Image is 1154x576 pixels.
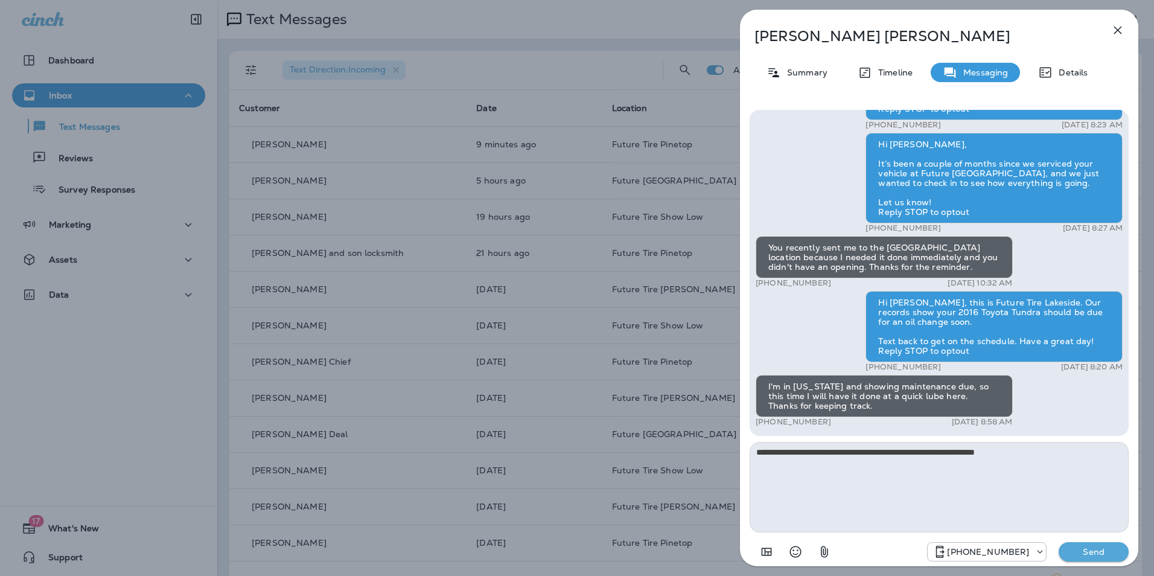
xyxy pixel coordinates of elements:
[1063,223,1123,233] p: [DATE] 8:27 AM
[872,68,913,77] p: Timeline
[928,545,1046,559] div: +1 (928) 232-1970
[1068,546,1119,557] p: Send
[865,133,1123,223] div: Hi [PERSON_NAME], It’s been a couple of months since we serviced your vehicle at Future [GEOGRAPH...
[952,417,1013,427] p: [DATE] 8:58 AM
[783,540,808,564] button: Select an emoji
[865,362,941,372] p: [PHONE_NUMBER]
[756,375,1013,417] div: I'm in [US_STATE] and showing maintenance due, so this time I will have it done at a quick lube h...
[947,547,1029,557] p: [PHONE_NUMBER]
[865,120,941,130] p: [PHONE_NUMBER]
[756,236,1013,278] div: You recently sent me to the [GEOGRAPHIC_DATA] location because I needed it done immediately and y...
[865,223,941,233] p: [PHONE_NUMBER]
[1061,362,1123,372] p: [DATE] 8:20 AM
[1053,68,1088,77] p: Details
[754,28,1084,45] p: [PERSON_NAME] [PERSON_NAME]
[1059,542,1129,562] button: Send
[865,291,1123,362] div: Hi [PERSON_NAME], this is Future Tire Lakeside. Our records show your 2016 Toyota Tundra should b...
[1062,120,1123,130] p: [DATE] 8:23 AM
[948,278,1012,288] p: [DATE] 10:32 AM
[781,68,827,77] p: Summary
[756,417,831,427] p: [PHONE_NUMBER]
[756,278,831,288] p: [PHONE_NUMBER]
[754,540,779,564] button: Add in a premade template
[957,68,1008,77] p: Messaging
